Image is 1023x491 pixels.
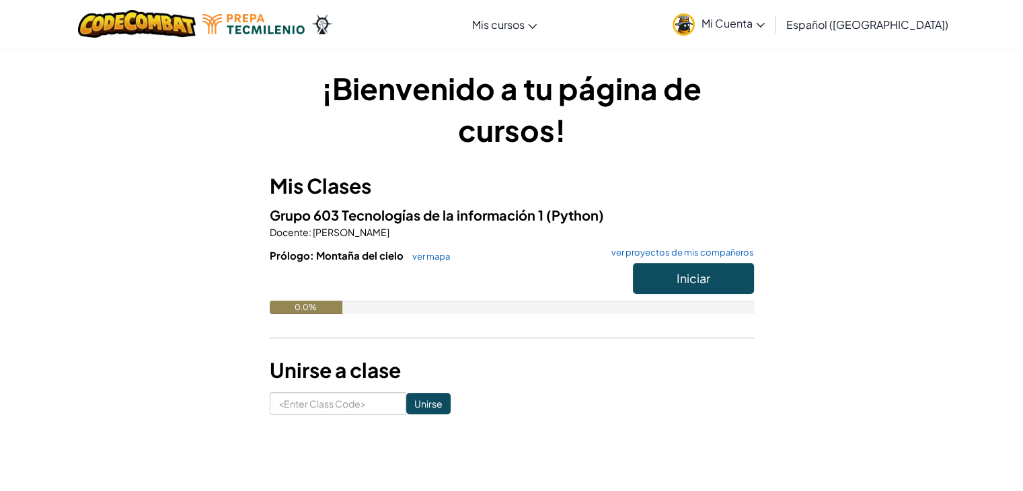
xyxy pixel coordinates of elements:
span: : [309,226,311,238]
span: Mi Cuenta [702,16,765,30]
img: Tecmilenio logo [202,14,305,34]
a: ver proyectos de mis compañeros [605,248,754,257]
h3: Unirse a clase [270,355,754,385]
a: Mis cursos [465,6,543,42]
span: Español ([GEOGRAPHIC_DATA]) [786,17,948,32]
img: CodeCombat logo [78,10,196,38]
h3: Mis Clases [270,171,754,201]
button: Iniciar [633,263,754,294]
img: Ozaria [311,14,333,34]
span: [PERSON_NAME] [311,226,389,238]
input: Unirse [406,393,451,414]
span: Iniciar [677,270,710,286]
span: Mis cursos [472,17,525,32]
span: Docente [270,226,309,238]
a: Español ([GEOGRAPHIC_DATA]) [780,6,955,42]
h1: ¡Bienvenido a tu página de cursos! [270,67,754,151]
a: ver mapa [406,251,450,262]
input: <Enter Class Code> [270,392,406,415]
span: Prólogo: Montaña del cielo [270,249,406,262]
span: (Python) [546,206,604,223]
a: Mi Cuenta [666,3,771,45]
div: 0.0% [270,301,342,314]
span: Grupo 603 Tecnologías de la información 1 [270,206,546,223]
img: avatar [673,13,695,36]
